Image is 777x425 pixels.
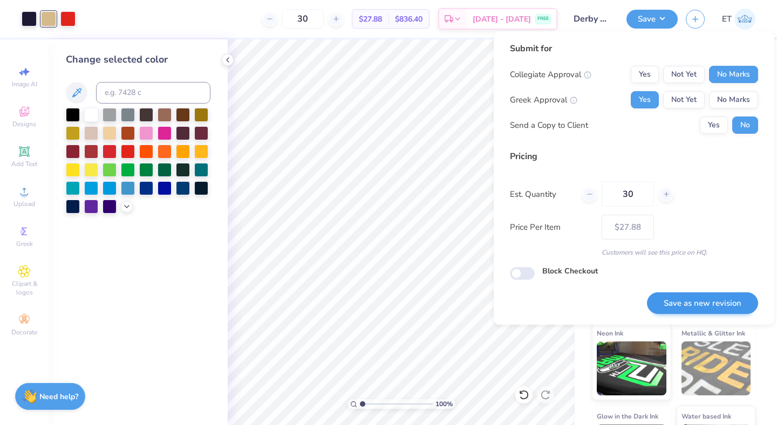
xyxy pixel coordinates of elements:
[597,341,666,395] img: Neon Ink
[473,13,531,25] span: [DATE] - [DATE]
[602,182,654,207] input: – –
[510,119,588,132] div: Send a Copy to Client
[16,239,33,248] span: Greek
[395,13,422,25] span: $836.40
[631,66,659,83] button: Yes
[510,221,594,234] label: Price Per Item
[700,116,728,134] button: Yes
[5,279,43,297] span: Clipart & logos
[510,94,577,106] div: Greek Approval
[663,66,705,83] button: Not Yet
[681,341,751,395] img: Metallic & Glitter Ink
[709,66,758,83] button: No Marks
[537,15,549,23] span: FREE
[663,91,705,108] button: Not Yet
[597,410,658,422] span: Glow in the Dark Ink
[282,9,324,29] input: – –
[681,410,731,422] span: Water based Ink
[11,328,37,337] span: Decorate
[510,68,591,81] div: Collegiate Approval
[510,42,758,55] div: Submit for
[96,82,210,104] input: e.g. 7428 c
[510,150,758,163] div: Pricing
[359,13,382,25] span: $27.88
[709,91,758,108] button: No Marks
[732,116,758,134] button: No
[435,399,453,409] span: 100 %
[722,13,732,25] span: ET
[12,120,36,128] span: Designs
[597,327,623,339] span: Neon Ink
[13,200,35,208] span: Upload
[510,248,758,257] div: Customers will see this price on HQ.
[565,8,618,30] input: Untitled Design
[626,10,678,29] button: Save
[66,52,210,67] div: Change selected color
[542,265,598,277] label: Block Checkout
[722,9,755,30] a: ET
[734,9,755,30] img: Elaina Thomas
[631,91,659,108] button: Yes
[11,160,37,168] span: Add Text
[39,392,78,402] strong: Need help?
[510,188,574,201] label: Est. Quantity
[12,80,37,88] span: Image AI
[647,292,758,314] button: Save as new revision
[681,327,745,339] span: Metallic & Glitter Ink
